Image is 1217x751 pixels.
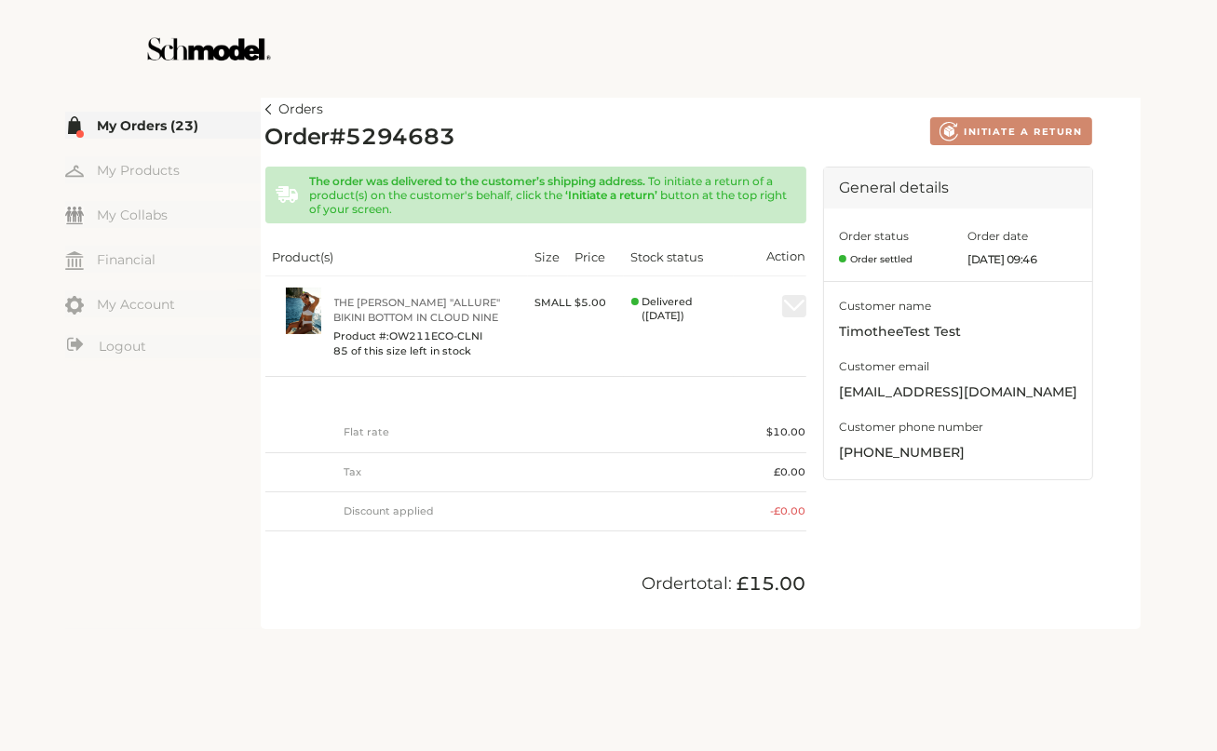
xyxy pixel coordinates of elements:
span: £15.00 [732,572,805,595]
a: Financial [65,246,261,273]
span: Customer name [839,297,1077,315]
div: Order total: [265,572,806,595]
span: timothee+testc1@providence.pw [839,382,1077,404]
span: Order settled [839,252,913,266]
a: The [PERSON_NAME] "Allure" Bikini Bottom in Cloud Nine [334,295,521,325]
img: left-arrow.svg [265,104,272,114]
span: Customer phone number [839,418,1077,436]
a: Orders [265,99,324,121]
th: Price [568,237,624,276]
img: my-account.svg [65,296,84,315]
th: Product(s) [265,237,528,276]
span: ‘Initiate a return’ [565,188,657,202]
span: $ 5.00 [575,296,607,309]
a: Logout [65,335,261,358]
th: Stock status [624,237,734,276]
span: Delivered [642,295,751,309]
span: [PHONE_NUMBER] [839,442,1077,464]
span: Flat rate [345,425,390,438]
span: [DATE] 09:46 [967,252,1077,266]
span: Customer email [839,357,1077,376]
h2: Order # 5294683 [265,124,455,152]
img: my-friends.svg [65,207,84,224]
span: The order was delivered to the customer’s shipping address. [309,174,645,188]
button: INITIATE A RETURN [930,117,1091,145]
th: Size [528,237,568,276]
span: Order status [839,229,909,243]
span: $ 10.00 [767,425,806,438]
div: Menu [65,112,261,361]
span: £0.00 [775,465,806,478]
img: my-hanger.svg [65,162,84,181]
span: General details [839,179,949,196]
span: Transaction Settled [631,295,751,323]
span: INITIATE A RETURN [964,126,1082,138]
div: SMALL [535,288,573,317]
a: My Products [65,156,261,183]
span: TimotheeTest Test [839,321,1077,343]
span: Tax [345,465,362,478]
span: - £0.00 [771,504,806,517]
span: 85 of this size left in stock [334,343,521,358]
span: Discount applied [345,504,435,517]
span: Product #: OW211ECO-CLNI [334,329,521,343]
span: Action [767,248,806,263]
a: My Orders (23) [65,112,261,139]
img: my-financial.svg [65,251,84,270]
span: Order date [967,229,1028,243]
div: To initiate a return of a product(s) on the customer's behalf, click the button at the top right ... [298,174,791,216]
a: My Account [65,290,261,317]
a: My Collabs [65,201,261,228]
img: my-order.svg [65,116,84,135]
